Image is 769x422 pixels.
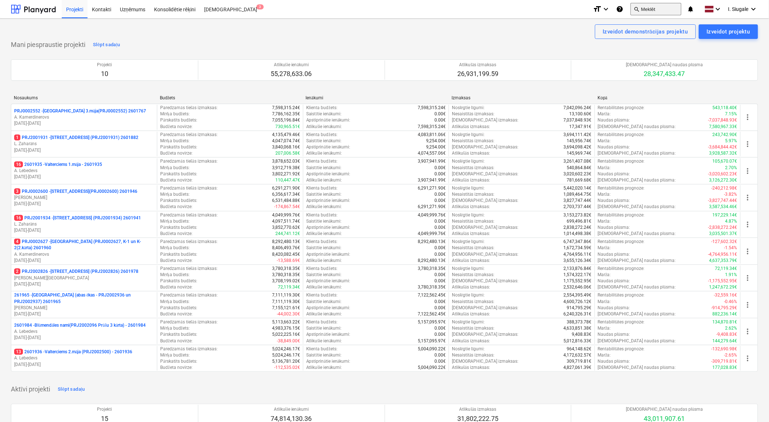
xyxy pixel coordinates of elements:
p: Noslēgtie līgumi : [452,185,485,191]
p: Nesaistītās izmaksas : [452,218,495,224]
p: Atlikušās izmaksas : [452,258,490,264]
p: [DATE] - [DATE] [14,281,154,287]
p: L. Zaharāns [14,221,154,227]
span: more_vert [744,354,752,363]
p: Klienta budžets : [306,105,337,111]
p: 8,292,480.13€ [418,239,446,245]
p: 4,637,353.79€ [709,258,737,264]
p: Atlikušās izmaksas : [452,150,490,156]
p: 9,254.00€ [426,144,446,150]
p: 0.00€ [434,165,446,171]
p: Atlikušās izmaksas : [452,177,490,183]
p: 2,133,876.84€ [564,266,592,272]
p: Saistītie ienākumi : [306,111,342,117]
p: Noslēgtie līgumi : [452,105,485,111]
span: 3 [14,188,20,194]
p: 261965 - [GEOGRAPHIC_DATA] (abas ēkas - PRJ2002936 un PRJ2002937) 2601965 [14,292,154,304]
p: Atlikušās izmaksas : [452,231,490,237]
p: 6,531,484.88€ [272,198,300,204]
p: 207,006.58€ [275,150,300,156]
div: Slēpt sadaļu [93,41,120,49]
p: 110,447.47€ [275,177,300,183]
p: Pārskatīts budžets : [160,171,197,177]
p: 8,292,480.13€ [272,239,300,245]
div: Izveidot projektu [707,27,750,36]
p: -1.54% [724,245,737,251]
p: Rentabilitātes prognoze : [598,239,645,245]
p: 243,742.90€ [713,132,737,138]
p: A. Kamerdinerovs [14,251,154,258]
p: 105,670.07€ [713,158,737,164]
p: 3,587,534.46€ [709,204,737,210]
button: Meklēt [631,3,681,15]
p: Rentabilitātes prognoze : [598,266,645,272]
p: 7.15% [725,111,737,117]
p: Budžeta novirze : [160,177,192,183]
p: Pārskatīts budžets : [160,224,197,231]
p: Noslēgtie līgumi : [452,239,485,245]
i: keyboard_arrow_down [602,5,610,13]
p: Atlikušie ienākumi : [306,150,342,156]
button: Izveidot demonstrācijas projektu [595,24,696,39]
div: 2601984 -Blūmendāles nami(PRJ2002096 Prūšu 3 kārta) - 2601984A. Lebedevs[DATE]-[DATE] [14,322,154,341]
span: more_vert [744,167,752,175]
span: more_vert [744,193,752,202]
p: A. Lebedevs [14,329,154,335]
p: PRJ2001934 - [STREET_ADDRESS] (PRJ2001934) 2601941 [14,215,141,221]
p: 3,928,587.32€ [709,150,737,156]
span: more_vert [744,247,752,256]
p: Pārskatīts budžets : [160,117,197,123]
p: 3,020,602.23€ [564,171,592,177]
p: 4.87% [725,218,737,224]
iframe: Chat Widget [733,387,769,422]
p: Apstiprinātie ienākumi : [306,171,351,177]
p: Rentabilitātes prognoze : [598,105,645,111]
p: [DEMOGRAPHIC_DATA] izmaksas : [452,171,518,177]
div: 1PRJ2001931 -[STREET_ADDRESS] (PRJ2001931) 2601882L. Zaharāns[DATE]-[DATE] [14,135,154,153]
p: Naudas plūsma : [598,224,630,231]
p: A. Kamerdinerovs [14,114,154,120]
div: 132601936 -Valterciems 2.māja (PRJ2002500) - 2601936A. Lebedevs[DATE]-[DATE] [14,349,154,367]
span: 13 [14,349,23,355]
p: 0.00€ [434,117,446,123]
p: 28,347,433.47 [626,69,703,78]
p: Rentabilitātes prognoze : [598,132,645,138]
p: PRJ0002627 - [GEOGRAPHIC_DATA] (PRJ0002627, K-1 un K-2(2.kārta) 2601960 [14,239,154,251]
p: 3,780,318.35€ [272,266,300,272]
i: keyboard_arrow_down [749,5,758,13]
div: 2PRJ2002826 -[STREET_ADDRESS] (PRJ2002826) 2601978[PERSON_NAME][GEOGRAPHIC_DATA][DATE]-[DATE] [14,268,154,287]
p: Klienta budžets : [306,212,337,218]
p: Budžeta novirze : [160,258,192,264]
p: 781,669.68€ [567,177,592,183]
div: Budžets [160,95,300,101]
span: 16 [14,215,23,221]
p: Mani piespraustie projekti [11,40,85,49]
p: Mērķa budžets : [160,165,190,171]
p: 6,291,271.90€ [418,185,446,191]
p: Saistītie ienākumi : [306,191,342,198]
p: Atlikušie ienākumi : [306,177,342,183]
p: 8,292,480.13€ [418,258,446,264]
p: 7,055,196.84€ [272,117,300,123]
i: Zināšanu pamats [616,5,623,13]
p: Atlikušie ienākumi : [306,231,342,237]
p: Marža : [598,218,611,224]
p: 7,598,315.24€ [418,124,446,130]
p: 1,014,498.38€ [564,231,592,237]
p: 0.00€ [434,218,446,224]
p: Pārskatīts budžets : [160,251,197,258]
span: more_vert [744,327,752,336]
p: 3,907,941.99€ [418,158,446,164]
p: 3,912,719.38€ [272,165,300,171]
p: [DEMOGRAPHIC_DATA] naudas plūsma : [598,231,676,237]
p: 197,229.14€ [713,212,737,218]
p: 3,126,272.30€ [709,177,737,183]
p: Mērķa budžets : [160,272,190,278]
p: 4,047,074.74€ [272,138,300,144]
p: L. Zaharāns [14,141,154,147]
p: 7,580,967.33€ [709,124,737,130]
p: 2601984 - Blūmendāles nami(PRJ2002096 Prūšu 3 kārta) - 2601984 [14,322,146,329]
p: Apstiprinātie ienākumi : [306,198,351,204]
div: 16PRJ2001934 -[STREET_ADDRESS] (PRJ2001934) 2601941L. Zaharāns[DATE]-[DATE] [14,215,154,234]
p: Nesaistītās izmaksas : [452,111,495,117]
